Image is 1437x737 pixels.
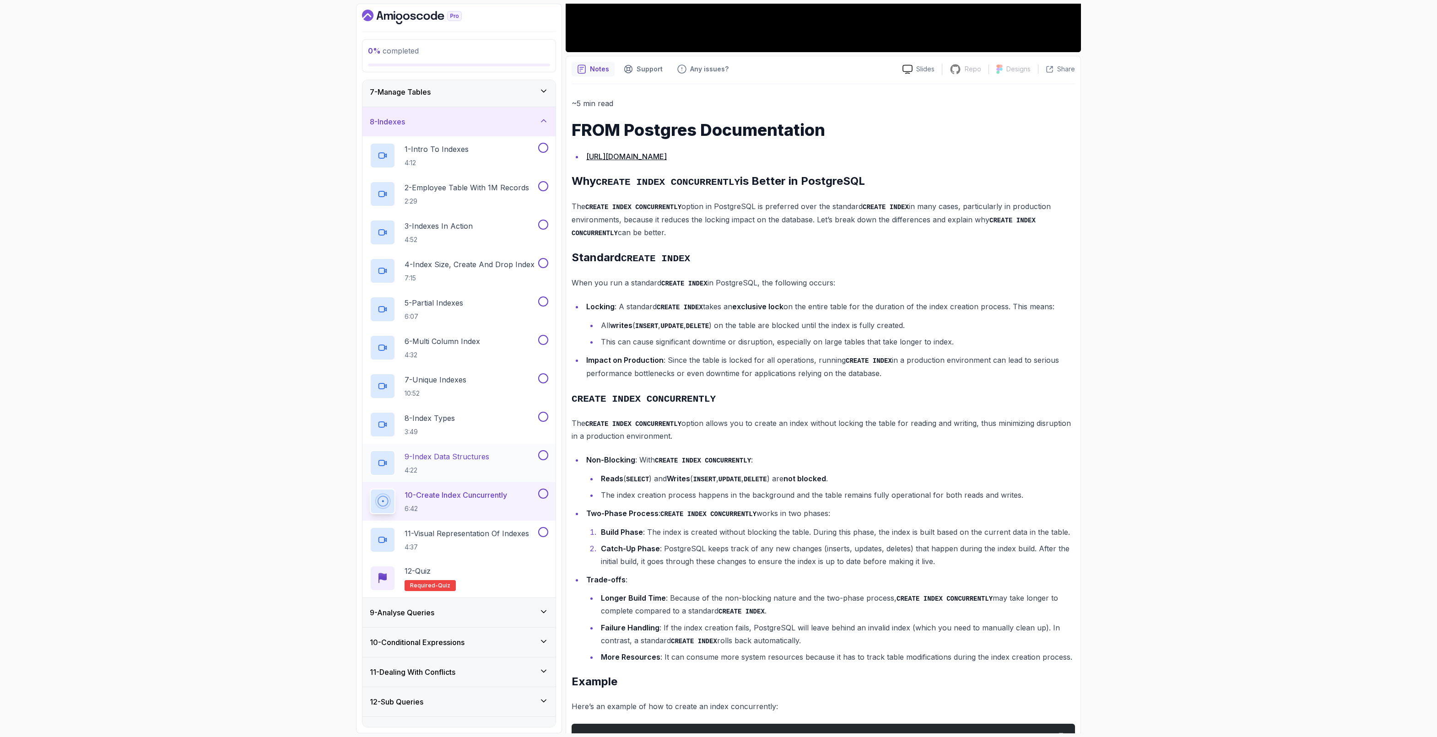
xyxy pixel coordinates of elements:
h3: 10 - Conditional Expressions [370,637,465,648]
button: 9-Index Data Structures4:22 [370,450,548,476]
p: When you run a standard in PostgreSQL, the following occurs: [572,276,1075,290]
p: 9 - Index Data Structures [405,451,489,462]
p: 3:49 [405,427,455,436]
h3: 11 - Dealing With Conflicts [370,667,455,678]
h2: Example [572,674,1075,689]
li: : A standard takes an on the entire table for the duration of the index creation process. This me... [583,300,1075,348]
h3: 8 - Indexes [370,116,405,127]
code: INSERT [693,476,716,483]
p: 6 - Multi Column Index [405,336,480,347]
code: CREATE INDEX [657,304,703,311]
p: 10:52 [405,389,466,398]
p: 8 - Index Types [405,413,455,424]
strong: Build Phase [601,527,643,537]
code: CREATE INDEX [671,638,717,645]
span: Required- [410,582,438,589]
li: : It can consume more system resources because it has to track table modifications during the ind... [598,651,1075,663]
p: 7 - Unique Indexes [405,374,466,385]
li: : The index is created without blocking the table. During this phase, the index is built based on... [598,526,1075,538]
p: 10 - Create Index Cuncurrently [405,490,507,500]
a: Slides [895,65,942,74]
p: 4 - Index Size, Create And Drop Index [405,259,535,270]
code: CREATE INDEX CONCURRENTLY [655,457,751,464]
p: Slides [916,65,935,74]
code: CREATE INDEX CONCURRENTLY [897,595,993,603]
button: 7-Unique Indexes10:52 [370,373,548,399]
strong: Longer Build Time [601,593,666,603]
button: 4-Index Size, Create And Drop Index7:15 [370,258,548,284]
span: quiz [438,582,450,589]
p: 5 - Partial Indexes [405,297,463,308]
p: 3 - Indexes In Action [405,221,473,231]
strong: Failure Handling [601,623,659,632]
strong: exclusive lock [732,302,783,311]
strong: Catch-Up Phase [601,544,660,553]
strong: More Resources [601,652,660,662]
code: CREATE INDEX CONCURRENTLY [596,177,740,188]
li: : If the index creation fails, PostgreSQL will leave behind an invalid index (which you need to m... [598,621,1075,647]
code: CREATE INDEX [621,253,690,264]
code: SELECT [626,476,649,483]
li: : With : [583,453,1075,501]
p: Share [1057,65,1075,74]
p: ~5 min read [572,97,1075,110]
code: CREATE INDEX CONCURRENTLY [660,511,756,518]
li: ( ) and ( , , ) are . [598,472,1075,485]
p: 6:42 [405,504,507,513]
h2: Why is Better in PostgreSQL [572,174,1075,189]
p: 4:37 [405,543,529,552]
button: 9-Analyse Queries [362,598,556,627]
code: CREATE INDEX [661,280,708,287]
span: 0 % [368,46,381,55]
p: 2:29 [405,197,529,206]
button: 1-Intro To Indexes4:12 [370,143,548,168]
button: 12-Sub Queries [362,687,556,716]
button: 10-Conditional Expressions [362,628,556,657]
li: : PostgreSQL keeps track of any new changes (inserts, updates, deletes) that happen during the in... [598,542,1075,568]
li: : Since the table is locked for all operations, running in a production environment can lead to s... [583,354,1075,380]
p: Support [637,65,663,74]
span: completed [368,46,419,55]
code: UPDATE [660,323,683,330]
li: : [583,573,1075,664]
code: CREATE INDEX CONCURRENTLY [585,204,681,211]
code: UPDATE [718,476,741,483]
p: Here’s an example of how to create an index concurrently: [572,700,1075,713]
p: 11 - Visual Representation Of Indexes [405,528,529,539]
li: All ( , , ) on the table are blocked until the index is fully created. [598,319,1075,332]
p: 4:52 [405,235,473,244]
h3: 9 - Analyse Queries [370,607,434,618]
button: 11-Dealing With Conflicts [362,657,556,687]
button: notes button [572,62,615,76]
p: 6:07 [405,312,463,321]
p: The option in PostgreSQL is preferred over the standard in many cases, particularly in production... [572,200,1075,239]
a: [URL][DOMAIN_NAME] [586,152,667,161]
button: 6-Multi Column Index4:32 [370,335,548,360]
p: The option allows you to create an index without locking the table for reading and writing, thus ... [572,417,1075,443]
li: : works in two phases: [583,507,1075,568]
p: 4:22 [405,466,489,475]
h3: 7 - Manage Tables [370,86,431,97]
p: Any issues? [690,65,729,74]
h3: 13 - Common Table Expressions [370,726,478,737]
code: CREATE INDEX [863,204,909,211]
code: CREATE INDEX CONCURRENTLY [572,394,716,404]
strong: Non-Blocking [586,455,635,464]
code: CREATE INDEX CONCURRENTLY [585,420,681,428]
strong: not blocked [783,474,826,483]
strong: Reads [601,474,623,483]
button: Feedback button [672,62,734,76]
strong: Writes [667,474,690,483]
code: CREATE INDEX CONCURRENTLY [572,217,1036,237]
code: INSERT [635,323,658,330]
p: 1 - Intro To Indexes [405,144,469,155]
a: Dashboard [362,10,483,24]
button: 10-Create Index Cuncurrently6:42 [370,489,548,514]
p: 7:15 [405,274,535,283]
code: DELETE [744,476,767,483]
li: : Because of the non-blocking nature and the two-phase process, may take longer to complete compa... [598,592,1075,618]
strong: writes [610,321,632,330]
code: DELETE [686,323,709,330]
code: CREATE INDEX [718,608,765,615]
p: Designs [1006,65,1031,74]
